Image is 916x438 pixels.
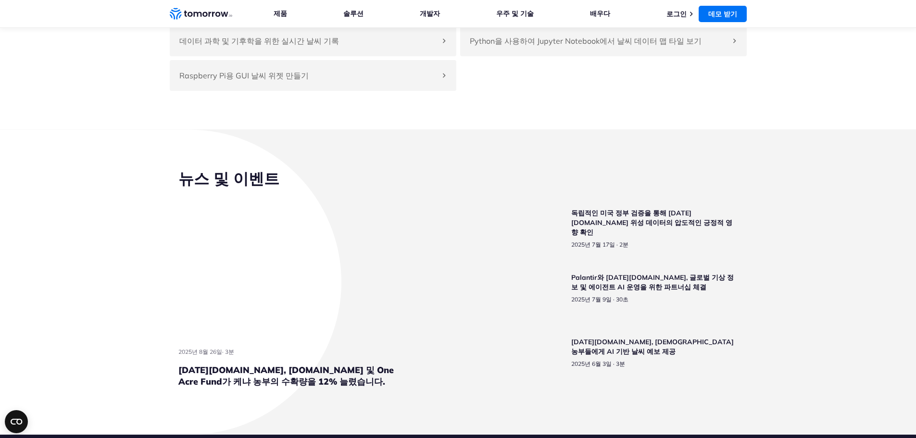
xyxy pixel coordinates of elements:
[178,348,222,355] font: 2025년 8월 26일
[170,7,232,21] a: 홈 링크
[571,241,615,248] font: 2025년 7월 17일
[460,25,747,56] div: Python을 사용하여 Jupyter Notebook에서 날씨 데이터 맵 타일 보기
[616,360,625,367] span: 예상 독서 시간
[666,10,687,18] a: 로그인
[616,296,628,303] span: 예상 독서 시간
[571,209,732,237] font: 독립적인 미국 정부 검증을 통해 [DATE][DOMAIN_NAME] 위성 데이터의 압도적인 긍정적 영향 확인
[496,9,534,18] a: 우주 및 기술
[225,348,234,355] font: 3분
[178,169,279,188] font: 뉴스 및 이벤트
[170,60,456,91] div: Raspberry Pi용 GUI 날씨 위젯 만들기
[225,348,234,355] span: 예상 독서 시간
[616,360,625,367] font: 3분
[619,241,628,248] font: 2분
[571,296,612,303] span: 게시 날짜
[507,273,738,325] a: Palantir와 Tomorrow.io가 글로벌 기상 정보 및 에이전트 AI를 운영화하기 위해 파트너십을 맺었습니다.
[178,348,222,355] span: 게시 날짜
[613,360,615,367] font: ·
[571,360,612,367] font: 2025년 6월 3일
[507,337,738,390] a: Read Tomorrow.io, 필리핀 농부들에게 AI 기반 날씨 예보 제공
[179,71,309,80] font: Raspberry Pi용 GUI 날씨 위젯 만들기
[571,338,734,356] font: [DATE][DOMAIN_NAME], [DEMOGRAPHIC_DATA] 농부들에게 AI 기반 날씨 예보 제공
[274,9,287,18] a: 제품
[179,36,339,46] font: 데이터 과학 및 기후학을 위한 실시간 날씨 기록
[343,9,364,18] a: 솔루션
[178,208,410,388] a: Tomorrow.io, TomorrowNow.org 및 One Acre Fund가 케냐 농부의 수확량을 12% 늘렸다는 소식을 읽어보세요.
[619,241,628,248] span: 예상 독서 시간
[470,36,702,46] font: Python을 사용하여 Jupyter Notebook에서 날씨 데이터 맵 타일 보기
[616,296,628,303] font: 30초
[222,348,224,355] font: ·
[613,296,615,303] font: ·
[178,364,394,387] font: [DATE][DOMAIN_NAME], [DOMAIN_NAME] 및 One Acre Fund가 케냐 농부의 수확량을 12% 늘렸습니다.
[590,9,610,18] a: 배우다
[699,6,747,22] a: 데모 받기
[571,273,734,291] font: Palantir와 [DATE][DOMAIN_NAME], 글로벌 기상 정보 및 에이전트 AI 운영을 위한 파트너십 체결
[571,360,612,367] span: 게시 날짜
[507,208,738,261] a: 독립적인 미국 정부 검증을 통해 Tomorrow.io 위성 데이터의 압도적인 긍정적 영향 확인
[708,10,737,18] font: 데모 받기
[420,9,440,18] a: 개발자
[571,241,615,248] span: 게시 날짜
[170,25,456,56] div: 데이터 과학 및 기후학을 위한 실시간 날씨 기록
[571,296,612,303] font: 2025년 7월 9일
[5,410,28,433] button: CMP 위젯 열기
[616,241,618,248] font: ·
